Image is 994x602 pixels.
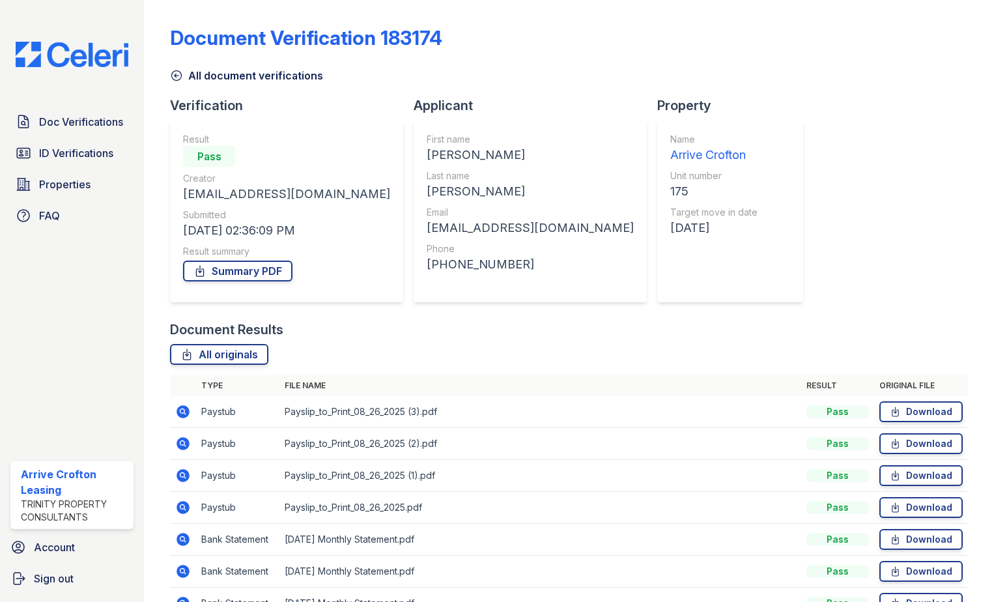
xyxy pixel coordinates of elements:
div: Document Results [170,321,283,339]
div: Verification [170,96,414,115]
a: FAQ [10,203,134,229]
div: Pass [183,146,235,167]
td: Paystub [196,396,279,428]
a: Account [5,534,139,560]
td: Payslip_to_Print_08_26_2025 (3).pdf [279,396,801,428]
div: Unit number [670,169,758,182]
div: Pass [806,533,869,546]
div: Pass [806,501,869,514]
span: FAQ [39,208,60,223]
span: Doc Verifications [39,114,123,130]
a: Download [879,401,963,422]
a: Doc Verifications [10,109,134,135]
th: Type [196,375,279,396]
img: CE_Logo_Blue-a8612792a0a2168367f1c8372b55b34899dd931a85d93a1a3d3e32e68fde9ad4.png [5,42,139,67]
a: Sign out [5,566,139,592]
div: [EMAIL_ADDRESS][DOMAIN_NAME] [183,185,390,203]
div: Last name [427,169,634,182]
a: Summary PDF [183,261,292,281]
div: Email [427,206,634,219]
td: Payslip_to_Print_08_26_2025 (2).pdf [279,428,801,460]
div: 175 [670,182,758,201]
div: Pass [806,405,869,418]
div: [EMAIL_ADDRESS][DOMAIN_NAME] [427,219,634,237]
span: ID Verifications [39,145,113,161]
a: All document verifications [170,68,323,83]
a: Download [879,433,963,454]
div: Creator [183,172,390,185]
div: [DATE] [670,219,758,237]
div: Document Verification 183174 [170,26,442,50]
div: Result [183,133,390,146]
span: Properties [39,177,91,192]
div: Arrive Crofton Leasing [21,466,128,498]
td: Paystub [196,492,279,524]
div: Name [670,133,758,146]
div: Phone [427,242,634,255]
div: Arrive Crofton [670,146,758,164]
td: Payslip_to_Print_08_26_2025.pdf [279,492,801,524]
td: Paystub [196,428,279,460]
td: Bank Statement [196,524,279,556]
div: Applicant [414,96,657,115]
a: Download [879,465,963,486]
div: Submitted [183,208,390,222]
div: [PHONE_NUMBER] [427,255,634,274]
div: [PERSON_NAME] [427,182,634,201]
th: Original file [874,375,968,396]
div: Pass [806,469,869,482]
a: Download [879,561,963,582]
div: First name [427,133,634,146]
div: [DATE] 02:36:09 PM [183,222,390,240]
th: File name [279,375,801,396]
div: Property [657,96,814,115]
div: Pass [806,565,869,578]
div: Trinity Property Consultants [21,498,128,524]
td: Bank Statement [196,556,279,588]
th: Result [801,375,874,396]
div: Result summary [183,245,390,258]
span: Sign out [34,571,74,586]
td: [DATE] Monthly Statement.pdf [279,556,801,588]
a: Name Arrive Crofton [670,133,758,164]
span: Account [34,539,75,555]
div: Pass [806,437,869,450]
td: Payslip_to_Print_08_26_2025 (1).pdf [279,460,801,492]
td: [DATE] Monthly Statement.pdf [279,524,801,556]
a: Download [879,497,963,518]
div: [PERSON_NAME] [427,146,634,164]
a: Download [879,529,963,550]
a: ID Verifications [10,140,134,166]
div: Target move in date [670,206,758,219]
td: Paystub [196,460,279,492]
a: Properties [10,171,134,197]
a: All originals [170,344,268,365]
